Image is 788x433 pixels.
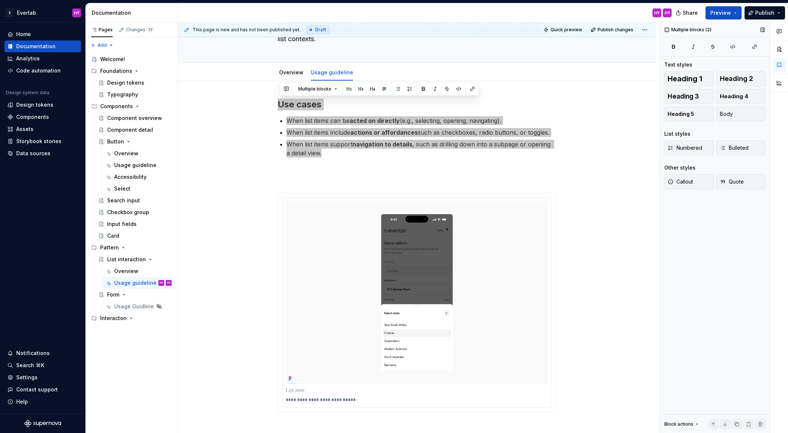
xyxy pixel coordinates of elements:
div: Block actions [664,421,693,427]
div: Welcome! [100,56,125,63]
div: HY [665,10,670,16]
div: Components [88,100,175,112]
div: Help [16,398,28,405]
div: Usage Guidline [114,303,154,310]
a: Search input [95,195,175,206]
button: Quote [717,174,766,189]
a: Accessibility [102,171,175,183]
a: Component detail [95,124,175,136]
div: Documentation [16,43,56,50]
button: Callout [664,174,714,189]
strong: navigation to details [352,141,412,148]
div: Select [114,185,130,192]
span: Publish [755,9,774,17]
a: Form [95,289,175,301]
button: Preview [706,6,742,19]
div: Overview [114,150,138,157]
div: Usage guideline [308,64,356,80]
a: List interaction [95,253,175,265]
div: Pattern [100,244,119,251]
span: Bulleted [720,144,749,152]
div: Usage guideline [114,279,156,287]
span: Preview [710,9,731,17]
div: Components [16,113,49,121]
span: Add [98,42,107,48]
a: Settings [4,372,81,383]
button: Bulleted [717,141,766,155]
div: List interaction [107,256,146,263]
a: Select [102,183,175,195]
div: HY [167,279,170,287]
button: Help [4,396,81,408]
a: Storybook stories [4,135,81,147]
a: Analytics [4,53,81,64]
div: Component detail [107,126,153,134]
span: Quick preview [550,27,582,33]
span: Heading 2 [720,75,753,82]
div: Changes [126,27,154,33]
a: Data sources [4,148,81,159]
div: Text styles [664,61,692,68]
a: Documentation [4,40,81,52]
svg: Supernova Logo [24,420,61,427]
div: Input fields [107,220,137,228]
a: Overview [102,148,175,159]
div: Documentation [92,9,175,17]
span: Heading 3 [668,93,699,100]
a: Button [95,136,175,148]
span: Publish changes [598,27,633,33]
div: Design tokens [107,79,144,86]
button: Publish changes [588,25,637,35]
p: When list items include such as checkboxes, radio buttons, or toggles. [286,128,556,137]
a: Design tokens [4,99,81,111]
div: Data sources [16,150,50,157]
div: Overview [114,267,138,275]
a: Overview [279,69,303,75]
button: Search ⌘K [4,359,81,371]
div: Usage guideline [114,162,156,169]
button: EEverlabHY [1,5,84,21]
a: Assets [4,123,81,135]
div: Component overview [107,114,162,122]
button: Multiple blocks [295,84,341,94]
div: Pattern [88,242,175,253]
button: Heading 3 [664,89,714,104]
div: Home [16,31,31,38]
strong: acted on directly [349,117,400,124]
div: HY [654,10,660,16]
a: Home [4,28,81,40]
button: Numbered [664,141,714,155]
div: Design tokens [16,101,53,109]
div: List styles [664,130,690,138]
a: Component overview [95,112,175,124]
div: Block actions [664,419,700,429]
div: Checkbox group [107,209,149,216]
div: Card [107,232,119,239]
p: When list items can be (e.g., selecting, opening, navigating). [286,116,556,125]
div: Components [100,103,133,110]
span: Multiple blocks [298,86,331,92]
button: Body [717,107,766,121]
span: Draft [315,27,326,33]
button: Heading 1 [664,71,714,86]
a: Usage Guidline [102,301,175,312]
span: Heading 1 [668,75,702,82]
a: Components [4,111,81,123]
span: Heading 4 [720,93,748,100]
button: Heading 4 [717,89,766,104]
div: Other styles [664,164,696,171]
div: HY [74,10,80,16]
button: Contact support [4,384,81,395]
h2: Use cases [278,99,556,110]
p: When list items support , such as drilling down into a subpage or opening a detail view. [286,140,556,157]
a: Design tokens [95,77,175,89]
div: HY [160,279,163,287]
div: Assets [16,125,34,133]
span: Share [683,9,698,17]
div: Search input [107,197,140,204]
div: Storybook stories [16,138,61,145]
span: 17 [147,27,154,33]
span: Body [720,110,733,118]
div: Notifications [16,349,50,357]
